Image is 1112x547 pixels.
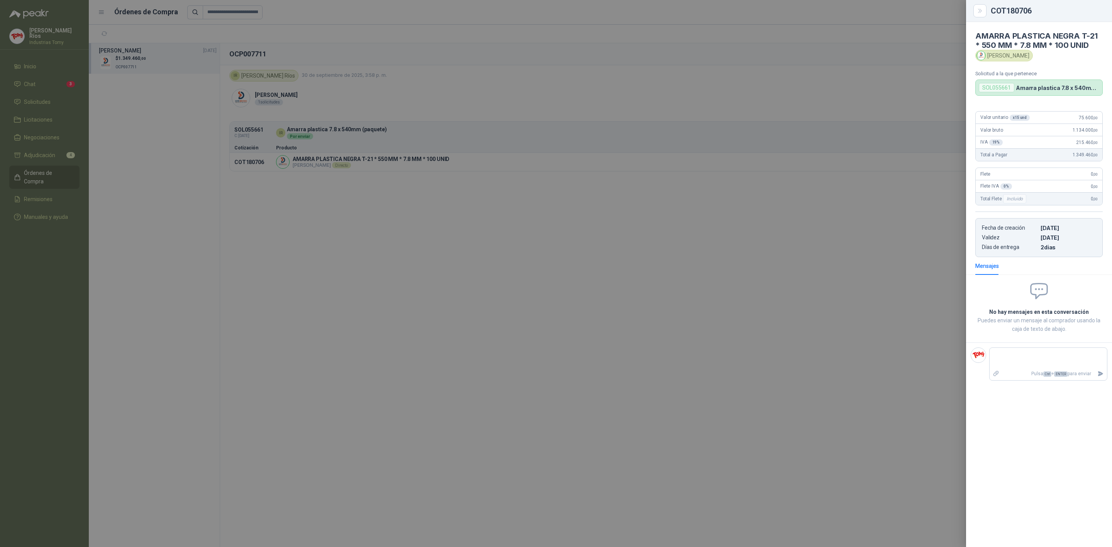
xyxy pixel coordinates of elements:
button: Enviar [1094,367,1107,381]
button: Close [975,6,985,15]
span: Valor bruto [980,127,1003,133]
p: Días de entrega [982,244,1037,251]
div: SOL055661 [979,83,1014,92]
img: Company Logo [977,51,985,60]
p: 2 dias [1041,244,1096,251]
div: x 15 und [1010,115,1030,121]
span: Flete [980,171,990,177]
span: 215.460 [1076,140,1098,145]
div: Mensajes [975,262,999,270]
div: 0 % [1000,183,1012,190]
label: Adjuntar archivos [990,367,1003,381]
span: ENTER [1054,371,1068,377]
span: 0 [1091,196,1098,202]
div: Incluido [1003,194,1026,203]
span: ,00 [1093,197,1098,201]
h2: No hay mensajes en esta conversación [975,308,1103,316]
span: Ctrl [1043,371,1051,377]
span: 0 [1091,171,1098,177]
span: 1.349.460 [1073,152,1098,157]
span: 0 [1091,184,1098,189]
span: IVA [980,139,1003,146]
p: [DATE] [1041,234,1096,241]
p: Validez [982,234,1037,241]
p: [DATE] [1041,225,1096,231]
p: Fecha de creación [982,225,1037,231]
span: ,00 [1093,153,1098,157]
span: Total Flete [980,194,1028,203]
h4: AMARRA PLASTICA NEGRA T-21 * 550 MM * 7.8 MM * 100 UNID [975,31,1103,50]
span: ,00 [1093,172,1098,176]
span: ,00 [1093,141,1098,145]
div: [PERSON_NAME] [975,50,1033,61]
span: Total a Pagar [980,152,1007,157]
p: Pulsa + para enviar [1003,367,1095,381]
span: 75.600 [1079,115,1098,120]
span: ,00 [1093,116,1098,120]
div: COT180706 [991,7,1103,15]
img: Company Logo [971,348,986,362]
span: ,00 [1093,185,1098,189]
div: 19 % [989,139,1003,146]
span: 1.134.000 [1073,127,1098,133]
span: Flete IVA [980,183,1012,190]
p: Amarra plastica 7.8 x 540mm (paquete) [1016,85,1099,91]
p: Puedes enviar un mensaje al comprador usando la caja de texto de abajo. [975,316,1103,333]
span: ,00 [1093,128,1098,132]
p: Solicitud a la que pertenece [975,71,1103,76]
span: Valor unitario [980,115,1030,121]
